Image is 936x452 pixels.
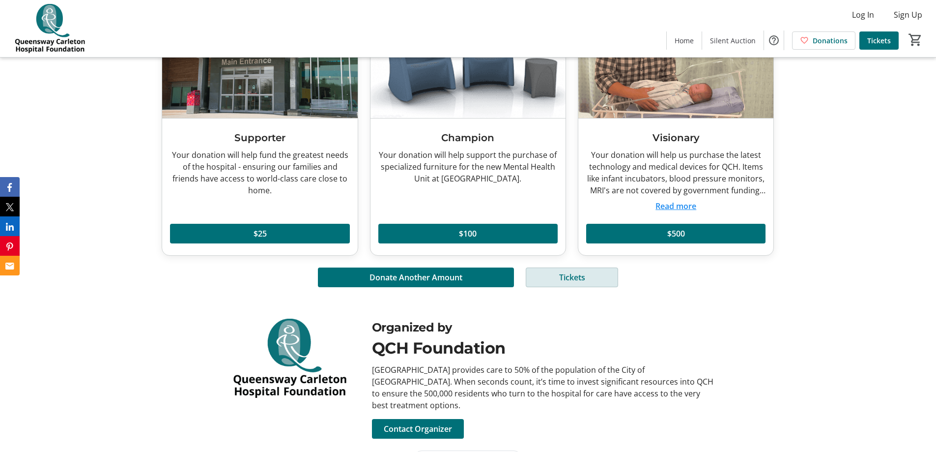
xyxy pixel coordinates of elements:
a: Tickets [859,31,899,50]
button: Cart [907,31,924,49]
span: Home [675,35,694,46]
div: Your donation will help us purchase the latest technology and medical devices for QCH. Items like... [586,149,766,196]
img: QCH Foundation's Logo [6,4,93,53]
button: Contact Organizer [372,419,464,439]
button: Read more [655,200,696,212]
div: Your donation will help support the purchase of specialized furniture for the new Mental Health U... [378,149,558,184]
a: Silent Auction [702,31,764,50]
span: $100 [459,228,477,240]
div: Organized by [372,319,717,336]
button: $25 [170,224,349,243]
h3: Supporter [170,130,349,145]
span: Sign Up [894,9,922,21]
a: Donations [792,31,855,50]
button: $500 [586,224,766,243]
span: $25 [254,228,267,240]
button: Help [764,30,784,50]
button: Sign Up [886,7,930,23]
img: Visionary [578,8,773,118]
h3: Visionary [586,130,766,145]
h3: Champion [378,130,558,145]
span: $500 [667,228,685,240]
span: Tickets [559,271,585,283]
div: QCH Foundation [372,336,717,360]
button: Donate Another Amount [318,268,514,287]
span: Contact Organizer [384,423,452,435]
span: Tickets [867,35,891,46]
div: [GEOGRAPHIC_DATA] provides care to 50% of the population of the City of [GEOGRAPHIC_DATA]. When s... [372,364,717,411]
button: $100 [378,224,558,243]
span: Donations [813,35,848,46]
img: Champion [370,8,566,118]
span: Silent Auction [710,35,756,46]
div: Your donation will help fund the greatest needs of the hospital - ensuring our families and frien... [170,149,349,196]
a: Home [667,31,702,50]
span: Log In [852,9,874,21]
button: Log In [844,7,882,23]
button: Tickets [526,268,618,287]
img: QCH Foundation logo [219,319,360,398]
img: Supporter [162,8,357,118]
span: Donate Another Amount [369,271,462,283]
